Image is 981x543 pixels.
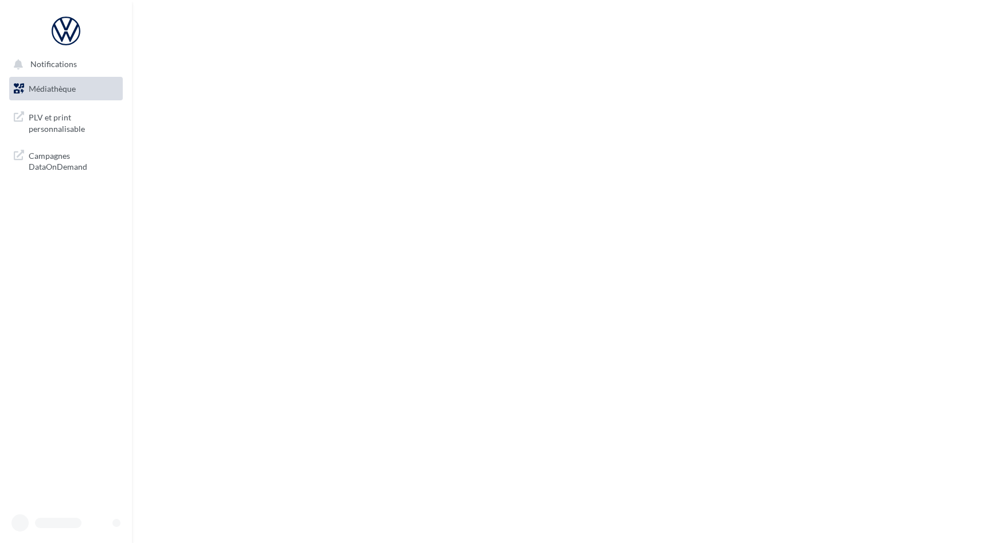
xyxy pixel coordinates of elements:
a: PLV et print personnalisable [7,105,125,139]
span: Médiathèque [29,84,76,93]
span: Campagnes DataOnDemand [29,148,118,173]
a: Campagnes DataOnDemand [7,143,125,177]
span: Notifications [30,60,77,69]
span: PLV et print personnalisable [29,110,118,134]
a: Médiathèque [7,77,125,101]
